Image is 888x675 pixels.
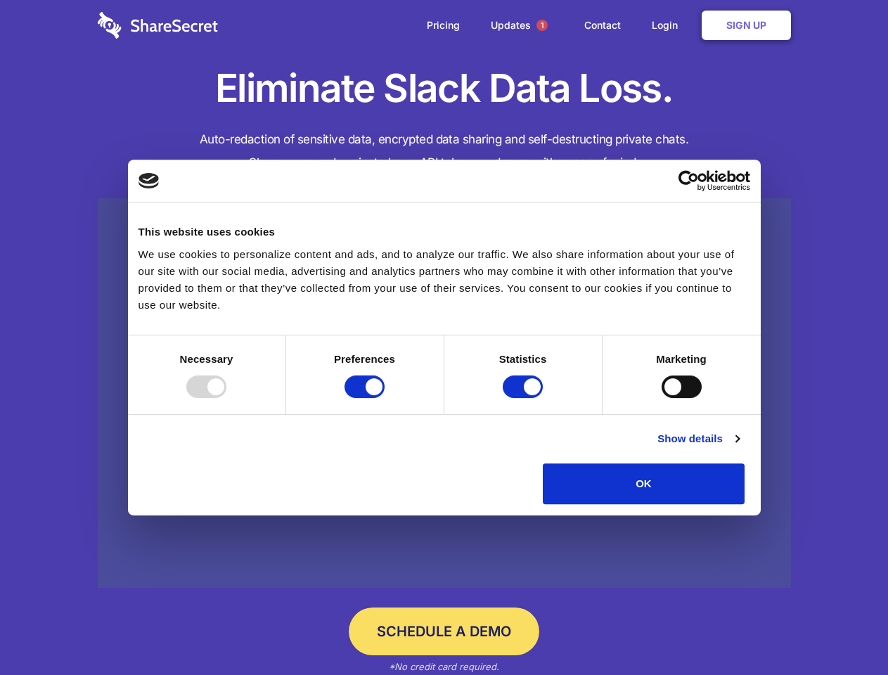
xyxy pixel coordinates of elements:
h1: Eliminate Slack Data Loss. [98,63,791,114]
strong: Statistics [499,353,547,365]
div: We use cookies to personalize content and ads, and to analyze our traffic. We also share informat... [139,246,750,314]
div: This website uses cookies [139,224,750,240]
span: 1 [536,20,548,31]
a: Contact [570,4,635,47]
a: Wistia video thumbnail [98,198,791,589]
a: Show details [657,430,739,447]
img: logo-wordmark-white-trans-d4663122ce5f474addd5e946df7df03e33cb6a1c49d2221995e7729f52c070b2.svg [98,12,218,39]
button: OK [543,463,745,504]
a: Usercentrics Cookiebot - opens in a new window [627,170,750,191]
a: Sign Up [702,11,791,40]
a: Pricing [413,4,474,47]
strong: Preferences [334,353,395,365]
img: logo [139,173,160,188]
strong: Marketing [656,353,707,365]
em: *No credit card required. [389,661,499,672]
h4: Auto-redaction of sensitive data, encrypted data sharing and self-destructing private chats. Shar... [98,128,791,174]
strong: Necessary [180,353,233,365]
a: Login [638,4,699,47]
a: Schedule a Demo [349,607,539,655]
